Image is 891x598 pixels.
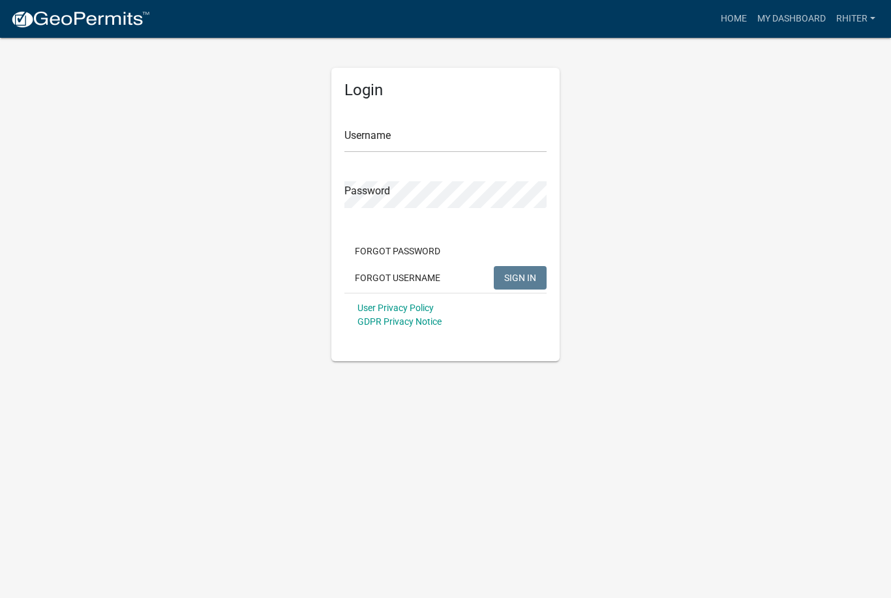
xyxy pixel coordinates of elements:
button: Forgot Password [344,239,451,263]
span: SIGN IN [504,272,536,282]
a: GDPR Privacy Notice [357,316,442,327]
a: My Dashboard [752,7,831,31]
a: RHiter [831,7,881,31]
a: Home [716,7,752,31]
h5: Login [344,81,547,100]
a: User Privacy Policy [357,303,434,313]
button: SIGN IN [494,266,547,290]
button: Forgot Username [344,266,451,290]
